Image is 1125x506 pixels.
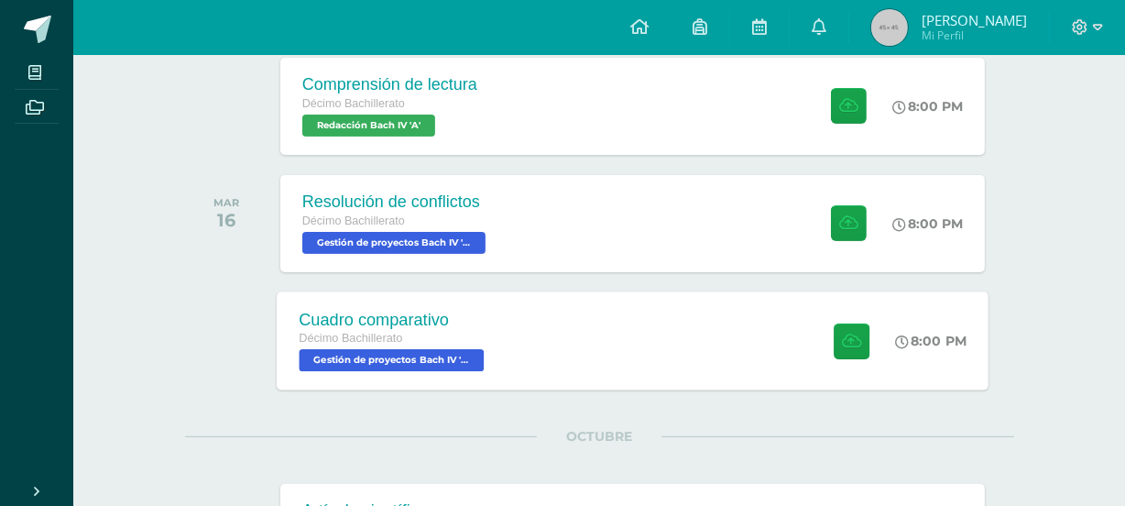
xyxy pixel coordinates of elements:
div: Resolución de conflictos [302,192,490,212]
span: Redacción Bach IV 'A' [302,115,435,137]
span: Gestión de proyectos Bach IV 'A' [299,349,484,371]
div: MAR [213,196,239,209]
div: 8:00 PM [892,215,963,232]
div: Comprensión de lectura [302,75,477,94]
div: 8:00 PM [892,98,963,115]
span: Décimo Bachillerato [302,214,405,227]
div: Cuadro comparativo [299,310,488,329]
div: 8:00 PM [895,333,967,349]
span: Gestión de proyectos Bach IV 'A' [302,232,486,254]
span: Mi Perfil [922,27,1027,43]
div: 16 [213,209,239,231]
span: Décimo Bachillerato [299,332,402,345]
span: OCTUBRE [537,428,661,445]
span: Décimo Bachillerato [302,97,405,110]
img: 45x45 [871,9,908,46]
span: [PERSON_NAME] [922,11,1027,29]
